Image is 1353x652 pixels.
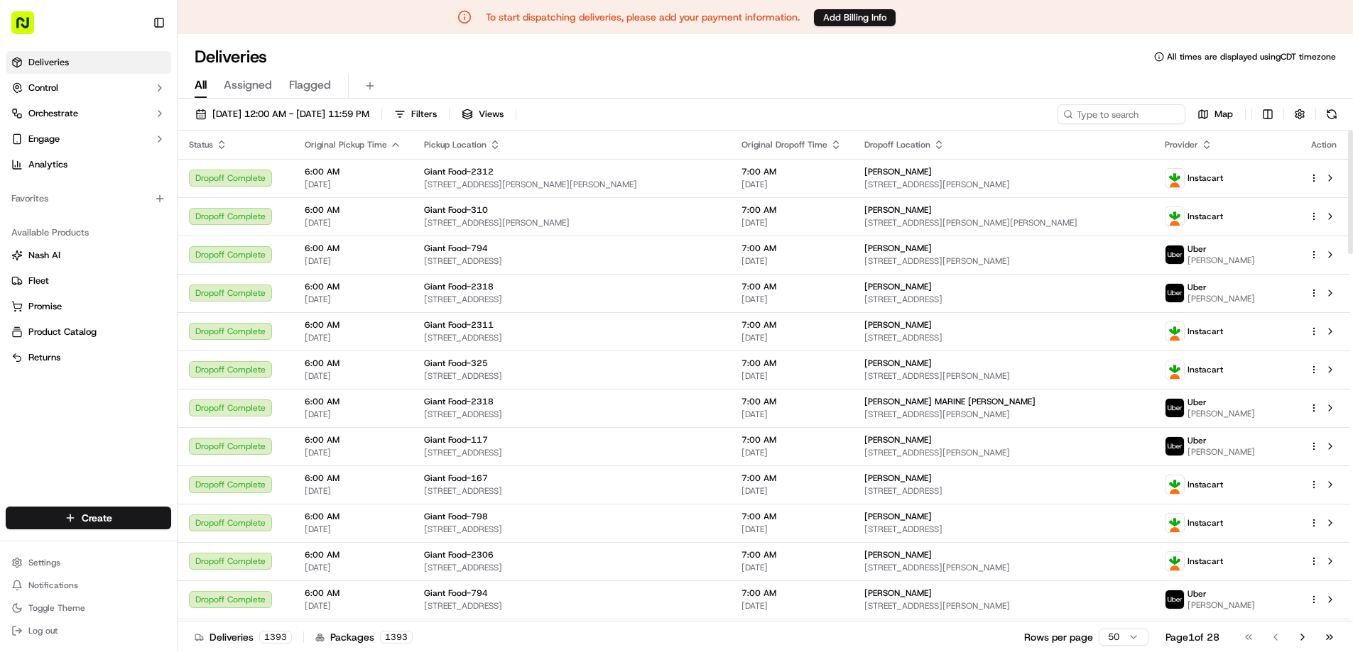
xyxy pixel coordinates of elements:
[1165,139,1198,150] span: Provider
[424,396,494,407] span: Giant Food-2318
[6,507,171,529] button: Create
[1188,364,1223,375] span: Instacart
[864,255,1143,267] span: [STREET_ADDRESS][PERSON_NAME]
[1215,108,1233,121] span: Map
[305,139,387,150] span: Original Pickup Time
[28,625,58,636] span: Log out
[424,600,719,612] span: [STREET_ADDRESS]
[864,217,1143,228] span: [STREET_ADDRESS][PERSON_NAME][PERSON_NAME]
[1165,475,1184,494] img: profile_instacart_ahold_partner.png
[741,179,842,190] span: [DATE]
[1165,284,1184,302] img: profile_uber_ahold_partner.png
[305,587,401,599] span: 6:00 AM
[259,631,292,643] div: 1393
[424,217,719,228] span: [STREET_ADDRESS][PERSON_NAME]
[1188,408,1255,419] span: [PERSON_NAME]
[864,587,932,599] span: [PERSON_NAME]
[305,562,401,573] span: [DATE]
[1188,479,1223,490] span: Instacart
[28,133,60,145] span: Engage
[1165,360,1184,379] img: profile_instacart_ahold_partner.png
[6,77,171,99] button: Control
[455,104,510,124] button: Views
[305,524,401,535] span: [DATE]
[11,326,165,338] a: Product Catalog
[82,511,112,525] span: Create
[424,524,719,535] span: [STREET_ADDRESS]
[864,600,1143,612] span: [STREET_ADDRESS][PERSON_NAME]
[424,587,488,599] span: Giant Food-794
[1188,435,1207,446] span: Uber
[1188,172,1223,184] span: Instacart
[6,128,171,150] button: Engage
[305,294,401,305] span: [DATE]
[6,187,171,210] div: Favorites
[741,294,842,305] span: [DATE]
[1188,282,1207,293] span: Uber
[864,332,1143,343] span: [STREET_ADDRESS]
[864,243,932,254] span: [PERSON_NAME]
[741,587,842,599] span: 7:00 AM
[1188,211,1223,222] span: Instacart
[486,10,800,24] p: To start dispatching deliveries, please add your payment information.
[1188,556,1223,567] span: Instacart
[424,179,719,190] span: [STREET_ADDRESS][PERSON_NAME][PERSON_NAME]
[741,217,842,228] span: [DATE]
[424,243,488,254] span: Giant Food-794
[305,204,401,216] span: 6:00 AM
[1188,397,1207,408] span: Uber
[305,549,401,560] span: 6:00 AM
[6,244,171,267] button: Nash AI
[864,485,1143,497] span: [STREET_ADDRESS]
[741,358,842,369] span: 7:00 AM
[741,562,842,573] span: [DATE]
[741,204,842,216] span: 7:00 AM
[6,51,171,74] a: Deliveries
[864,294,1143,305] span: [STREET_ADDRESS]
[6,575,171,595] button: Notifications
[864,562,1143,573] span: [STREET_ADDRESS][PERSON_NAME]
[424,370,719,382] span: [STREET_ADDRESS]
[305,217,401,228] span: [DATE]
[814,9,896,26] button: Add Billing Info
[1165,322,1184,341] img: profile_instacart_ahold_partner.png
[1165,169,1184,187] img: profile_instacart_ahold_partner.png
[195,630,292,644] div: Deliveries
[424,447,719,458] span: [STREET_ADDRESS]
[424,166,494,177] span: Giant Food-2312
[6,102,171,125] button: Orchestrate
[28,602,85,614] span: Toggle Theme
[1165,437,1184,455] img: profile_uber_ahold_partner.png
[741,281,842,292] span: 7:00 AM
[741,485,842,497] span: [DATE]
[6,621,171,641] button: Log out
[305,179,401,190] span: [DATE]
[305,332,401,343] span: [DATE]
[28,326,97,338] span: Product Catalog
[212,108,369,121] span: [DATE] 12:00 AM - [DATE] 11:59 PM
[224,77,272,94] span: Assigned
[424,294,719,305] span: [STREET_ADDRESS]
[741,511,842,522] span: 7:00 AM
[28,557,60,568] span: Settings
[741,447,842,458] span: [DATE]
[1188,293,1255,304] span: [PERSON_NAME]
[6,270,171,292] button: Fleet
[388,104,443,124] button: Filters
[1165,590,1184,609] img: profile_uber_ahold_partner.png
[424,409,719,420] span: [STREET_ADDRESS]
[424,358,488,369] span: Giant Food-325
[305,255,401,267] span: [DATE]
[1165,514,1184,532] img: profile_instacart_ahold_partner.png
[305,409,401,420] span: [DATE]
[28,300,62,313] span: Promise
[864,166,932,177] span: [PERSON_NAME]
[195,77,207,94] span: All
[28,275,49,287] span: Fleet
[864,409,1143,420] span: [STREET_ADDRESS][PERSON_NAME]
[741,549,842,560] span: 7:00 AM
[1165,245,1184,264] img: profile_uber_ahold_partner.png
[1165,552,1184,570] img: profile_instacart_ahold_partner.png
[741,473,842,484] span: 7:00 AM
[864,473,932,484] span: [PERSON_NAME]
